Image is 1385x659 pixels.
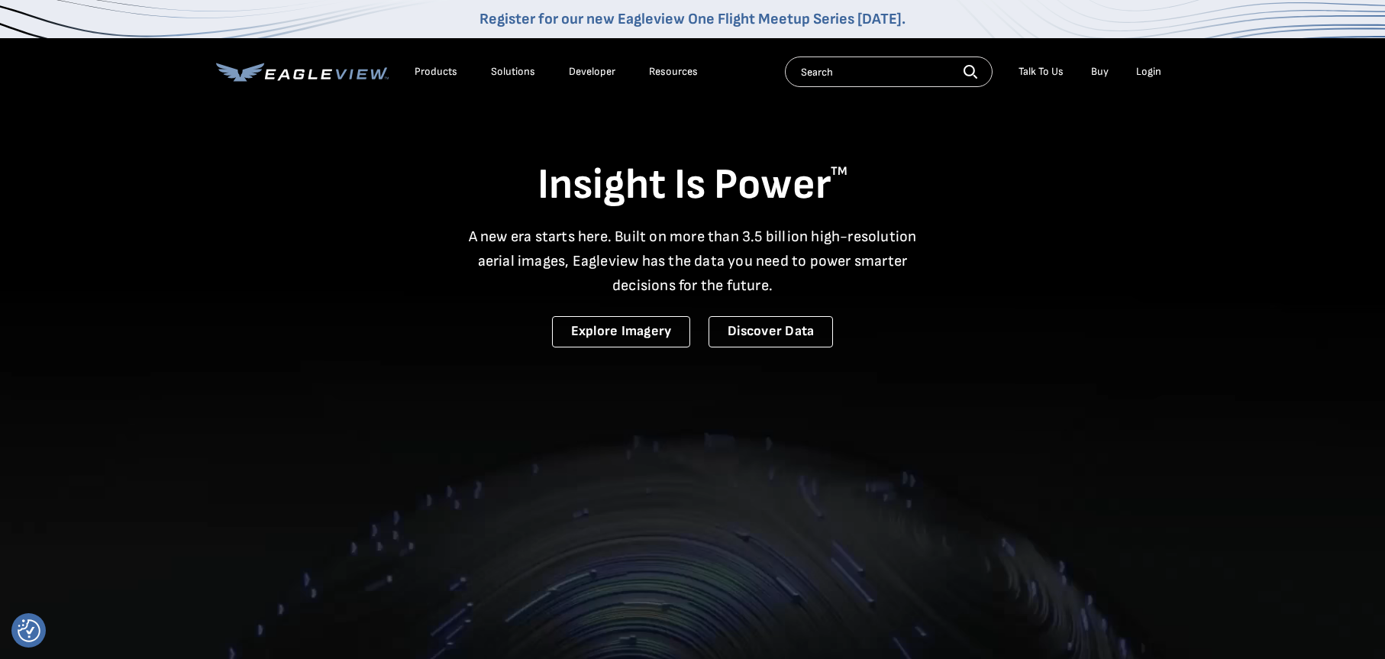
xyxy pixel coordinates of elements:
h1: Insight Is Power [216,159,1169,212]
div: Solutions [491,65,535,79]
a: Buy [1091,65,1109,79]
div: Talk To Us [1019,65,1064,79]
button: Consent Preferences [18,619,40,642]
a: Developer [569,65,615,79]
p: A new era starts here. Built on more than 3.5 billion high-resolution aerial images, Eagleview ha... [459,225,926,298]
a: Discover Data [709,316,833,347]
sup: TM [831,164,847,179]
input: Search [785,57,993,87]
div: Login [1136,65,1161,79]
a: Register for our new Eagleview One Flight Meetup Series [DATE]. [479,10,906,28]
a: Explore Imagery [552,316,691,347]
div: Products [415,65,457,79]
div: Resources [649,65,698,79]
img: Revisit consent button [18,619,40,642]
